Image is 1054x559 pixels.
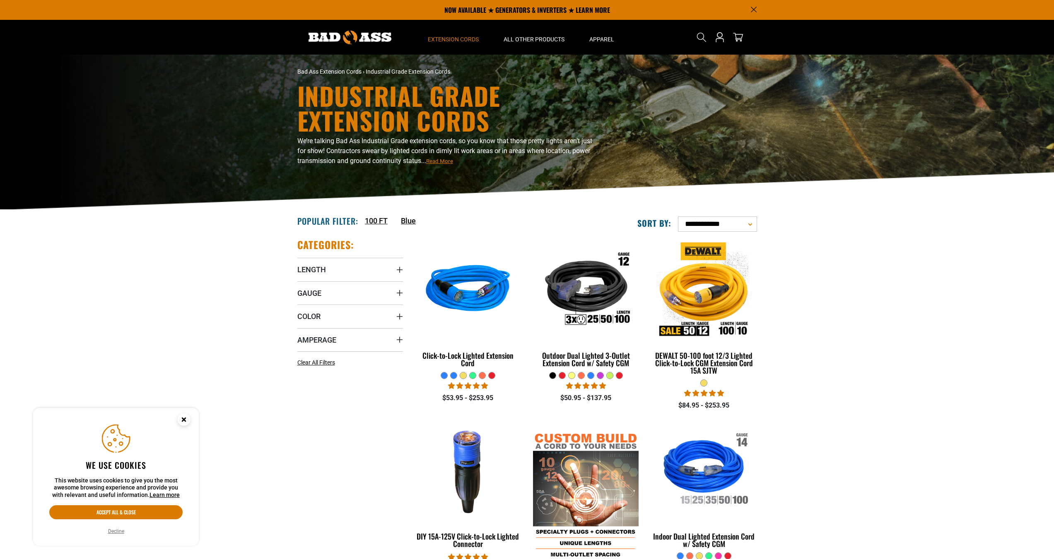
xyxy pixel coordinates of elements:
a: blue Click-to-Lock Lighted Extension Cord [415,238,521,372]
div: $84.95 - $253.95 [651,401,757,410]
a: Clear All Filters [297,358,338,367]
h2: Popular Filter: [297,216,358,226]
span: › [363,68,364,75]
a: Outdoor Dual Lighted 3-Outlet Extension Cord w/ Safety CGM Outdoor Dual Lighted 3-Outlet Extensio... [533,238,639,372]
div: DEWALT 50-100 foot 12/3 Lighted Click-to-Lock CGM Extension Cord 15A SJTW [651,352,757,374]
div: $50.95 - $137.95 [533,393,639,403]
span: All Other Products [504,36,564,43]
a: Indoor Dual Lighted Extension Cord w/ Safety CGM Indoor Dual Lighted Extension Cord w/ Safety CGM [651,419,757,552]
aside: Cookie Consent [33,408,199,546]
span: Color [297,312,321,321]
summary: Gauge [297,281,403,305]
div: Click-to-Lock Lighted Extension Cord [415,352,521,367]
a: Learn more [150,492,180,498]
div: DIY 15A-125V Click-to-Lock Lighted Connector [415,533,521,547]
img: Bad Ass Extension Cords [309,31,391,44]
span: 4.87 stars [448,382,488,390]
a: 100 FT [365,215,388,226]
span: Gauge [297,288,321,298]
summary: All Other Products [491,20,577,55]
summary: Search [695,31,708,44]
img: Indoor Dual Lighted Extension Cord w/ Safety CGM [652,423,756,518]
span: Apparel [589,36,614,43]
summary: Extension Cords [415,20,491,55]
a: Bad Ass Extension Cords [297,68,362,75]
img: DEWALT 50-100 foot 12/3 Lighted Click-to-Lock CGM Extension Cord 15A SJTW [652,242,756,338]
span: Clear All Filters [297,359,335,366]
p: This website uses cookies to give you the most awesome browsing experience and provide you with r... [49,477,183,499]
span: Read More [426,158,453,164]
p: We’re talking Bad Ass Industrial Grade extension cords, so you know that those pretty lights aren... [297,136,600,166]
div: Outdoor Dual Lighted 3-Outlet Extension Cord w/ Safety CGM [533,352,639,367]
span: Amperage [297,335,336,345]
a: Blue [401,215,416,226]
summary: Color [297,305,403,328]
span: Industrial Grade Extension Cords [366,68,450,75]
div: Indoor Dual Lighted Extension Cord w/ Safety CGM [651,533,757,547]
img: blue [416,242,520,338]
summary: Length [297,258,403,281]
button: Accept all & close [49,505,183,519]
summary: Apparel [577,20,627,55]
a: DEWALT 50-100 foot 12/3 Lighted Click-to-Lock CGM Extension Cord 15A SJTW DEWALT 50-100 foot 12/3... [651,238,757,379]
span: 4.80 stars [566,382,606,390]
summary: Amperage [297,328,403,351]
h1: Industrial Grade Extension Cords [297,83,600,133]
h2: Categories: [297,238,355,251]
div: $53.95 - $253.95 [415,393,521,403]
img: DIY 15A-125V Click-to-Lock Lighted Connector [416,423,520,518]
nav: breadcrumbs [297,67,600,76]
button: Decline [106,527,127,535]
h2: We use cookies [49,460,183,470]
span: 4.84 stars [684,389,724,397]
img: Outdoor Dual Lighted 3-Outlet Extension Cord w/ Safety CGM [534,242,638,338]
span: Length [297,265,326,274]
label: Sort by: [637,218,671,228]
a: DIY 15A-125V Click-to-Lock Lighted Connector DIY 15A-125V Click-to-Lock Lighted Connector [415,419,521,552]
span: Extension Cords [428,36,479,43]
